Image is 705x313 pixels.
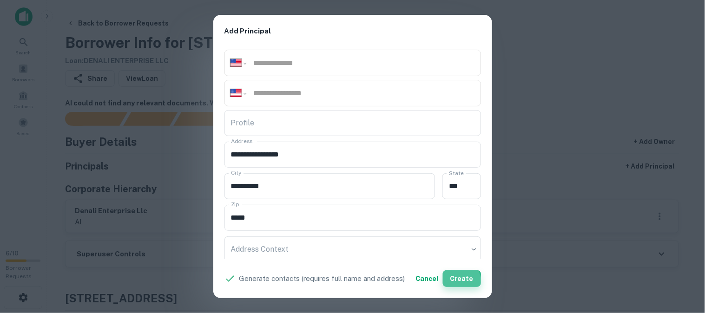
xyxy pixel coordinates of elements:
label: City [231,169,242,177]
label: Address [231,137,252,145]
label: Zip [231,201,239,209]
p: Generate contacts (requires full name and address) [239,273,405,284]
label: State [449,169,464,177]
div: ​ [224,236,481,262]
button: Cancel [412,270,443,287]
button: Create [443,270,481,287]
iframe: Chat Widget [659,239,705,283]
h2: Add Principal [213,15,492,48]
